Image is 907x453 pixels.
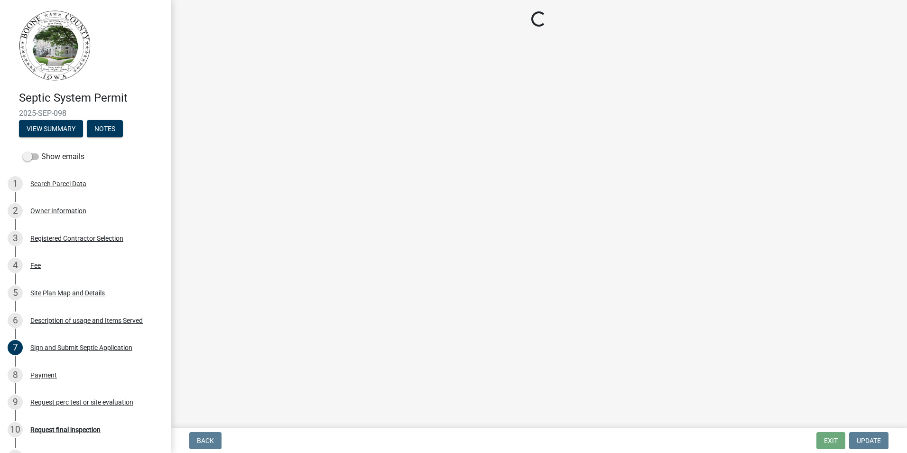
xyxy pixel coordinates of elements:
[30,180,86,187] div: Search Parcel Data
[8,176,23,191] div: 1
[8,340,23,355] div: 7
[30,344,132,351] div: Sign and Submit Septic Application
[8,285,23,301] div: 5
[197,437,214,444] span: Back
[189,432,222,449] button: Back
[8,313,23,328] div: 6
[30,426,101,433] div: Request final inspection
[30,208,86,214] div: Owner Information
[87,125,123,133] wm-modal-confirm: Notes
[30,235,123,242] div: Registered Contractor Selection
[30,399,133,406] div: Request perc test or site evaluation
[8,231,23,246] div: 3
[19,109,152,118] span: 2025-SEP-098
[8,395,23,410] div: 9
[19,120,83,137] button: View Summary
[816,432,845,449] button: Exit
[30,290,105,296] div: Site Plan Map and Details
[19,125,83,133] wm-modal-confirm: Summary
[30,372,57,378] div: Payment
[8,368,23,383] div: 8
[8,203,23,218] div: 2
[8,258,23,273] div: 4
[30,262,41,269] div: Fee
[8,422,23,437] div: 10
[30,317,143,324] div: Description of usage and Items Served
[857,437,881,444] span: Update
[23,151,84,162] label: Show emails
[19,91,163,105] h4: Septic System Permit
[19,10,91,81] img: Boone County, Iowa
[849,432,888,449] button: Update
[87,120,123,137] button: Notes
